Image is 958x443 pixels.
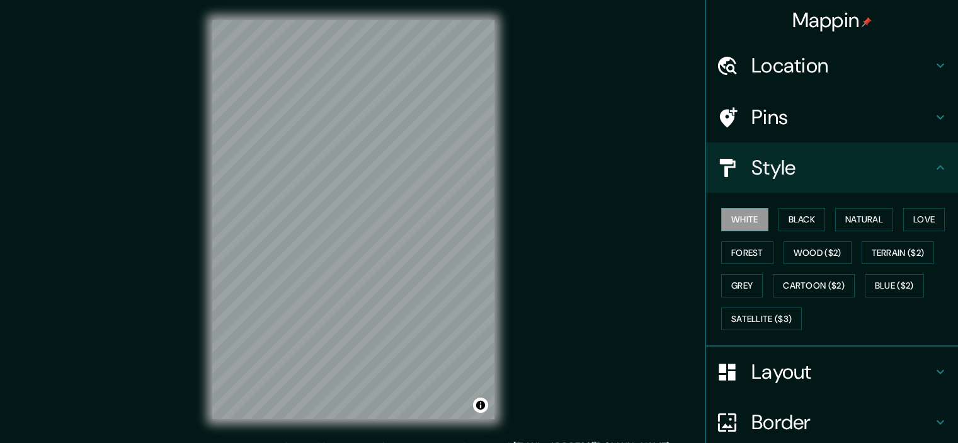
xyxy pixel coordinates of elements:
[835,208,893,231] button: Natural
[721,308,802,331] button: Satellite ($3)
[212,20,494,419] canvas: Map
[778,208,826,231] button: Black
[751,155,933,180] h4: Style
[903,208,945,231] button: Love
[706,142,958,193] div: Style
[862,17,872,27] img: pin-icon.png
[865,274,924,297] button: Blue ($2)
[473,398,488,413] button: Toggle attribution
[721,274,763,297] button: Grey
[706,40,958,91] div: Location
[751,53,933,78] h4: Location
[706,92,958,142] div: Pins
[773,274,855,297] button: Cartoon ($2)
[751,359,933,384] h4: Layout
[721,208,768,231] button: White
[721,241,773,265] button: Forest
[792,8,872,33] h4: Mappin
[846,394,944,429] iframe: Help widget launcher
[706,347,958,397] div: Layout
[784,241,852,265] button: Wood ($2)
[751,105,933,130] h4: Pins
[862,241,935,265] button: Terrain ($2)
[751,410,933,435] h4: Border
